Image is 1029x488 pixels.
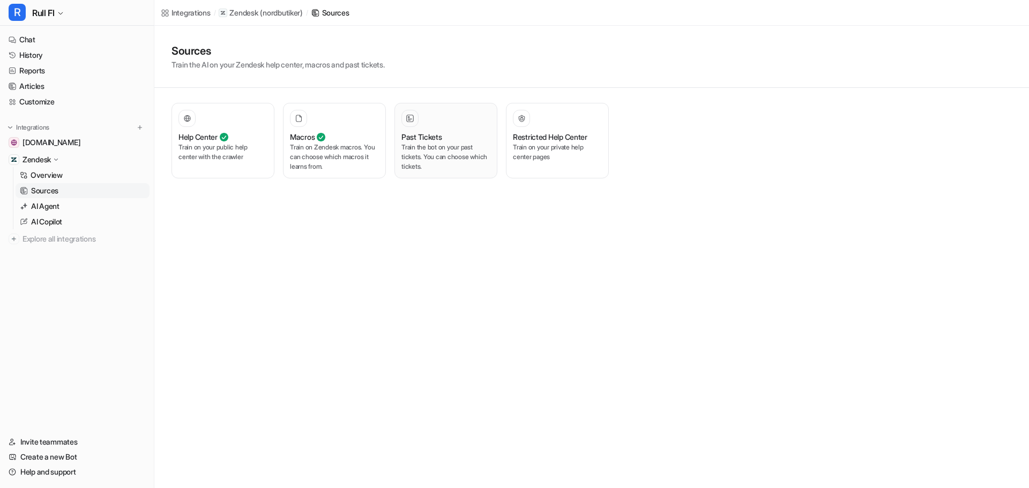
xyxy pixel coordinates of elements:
[290,142,379,171] p: Train on Zendesk macros. You can choose which macros it learns from.
[4,135,150,150] a: www.rull.fi[DOMAIN_NAME]
[513,142,602,162] p: Train on your private help center pages
[4,464,150,479] a: Help and support
[4,63,150,78] a: Reports
[171,59,385,70] p: Train the AI on your Zendesk help center, macros and past tickets.
[4,434,150,449] a: Invite teammates
[401,142,490,171] p: Train the bot on your past tickets. You can choose which tickets.
[283,103,386,178] button: MacrosTrain on Zendesk macros. You can choose which macros it learns from.
[4,79,150,94] a: Articles
[161,7,211,18] a: Integrations
[513,131,587,142] h3: Restricted Help Center
[4,231,150,246] a: Explore all integrations
[171,43,385,59] h1: Sources
[4,94,150,109] a: Customize
[6,124,14,131] img: expand menu
[178,142,267,162] p: Train on your public help center with the crawler
[31,201,59,212] p: AI Agent
[9,4,26,21] span: R
[11,139,17,146] img: www.rull.fi
[23,230,145,247] span: Explore all integrations
[311,7,349,18] a: Sources
[136,124,144,131] img: menu_add.svg
[31,185,58,196] p: Sources
[4,122,53,133] button: Integrations
[9,234,19,244] img: explore all integrations
[219,7,302,18] a: Zendesk(nordbutiker)
[260,7,302,18] p: ( nordbutiker )
[23,137,80,148] span: [DOMAIN_NAME]
[306,8,308,18] span: /
[4,449,150,464] a: Create a new Bot
[16,199,150,214] a: AI Agent
[4,48,150,63] a: History
[229,7,258,18] p: Zendesk
[31,170,63,181] p: Overview
[171,103,274,178] button: Help CenterTrain on your public help center with the crawler
[401,131,442,142] h3: Past Tickets
[23,154,51,165] p: Zendesk
[16,183,150,198] a: Sources
[32,5,54,20] span: Rull FI
[16,123,49,132] p: Integrations
[11,156,17,163] img: Zendesk
[16,168,150,183] a: Overview
[178,131,218,142] h3: Help Center
[171,7,211,18] div: Integrations
[214,8,216,18] span: /
[322,7,349,18] div: Sources
[290,131,315,142] h3: Macros
[506,103,609,178] button: Restricted Help CenterTrain on your private help center pages
[31,216,62,227] p: AI Copilot
[394,103,497,178] button: Past TicketsTrain the bot on your past tickets. You can choose which tickets.
[4,32,150,47] a: Chat
[16,214,150,229] a: AI Copilot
